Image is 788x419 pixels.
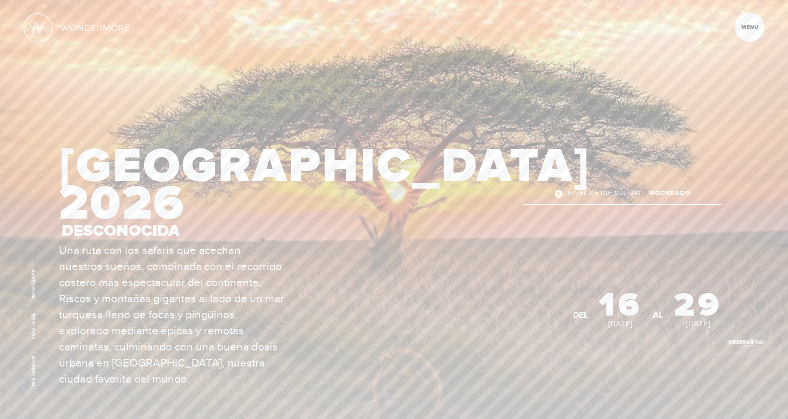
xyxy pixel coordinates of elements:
[62,223,391,240] p: Desconocida
[698,20,709,37] a: EN
[31,268,36,298] a: WhatsApp
[59,145,391,243] h2: [GEOGRAPHIC_DATA] 2026
[661,20,671,37] a: ES
[599,301,642,330] h3: 16
[653,307,663,323] p: Al
[674,301,722,330] h3: 29
[60,24,130,31] img: Nombre Logo
[727,324,764,361] a: ¡Reservá Ya!
[698,23,709,34] span: EN
[649,188,690,199] span: Moderado
[686,319,710,328] span: [DATE]
[568,188,643,199] span: Nivel de Dificultad:
[661,23,671,34] span: ES
[24,13,53,42] img: Logo
[573,307,588,323] p: Del
[608,319,633,328] span: [DATE]
[741,25,759,30] span: Menu
[31,355,36,386] a: Instagram
[31,313,36,340] a: Youtube
[59,243,285,387] p: Una ruta con los safaris que acechan nuestros sueños, combinada con el recorrido costero más espe...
